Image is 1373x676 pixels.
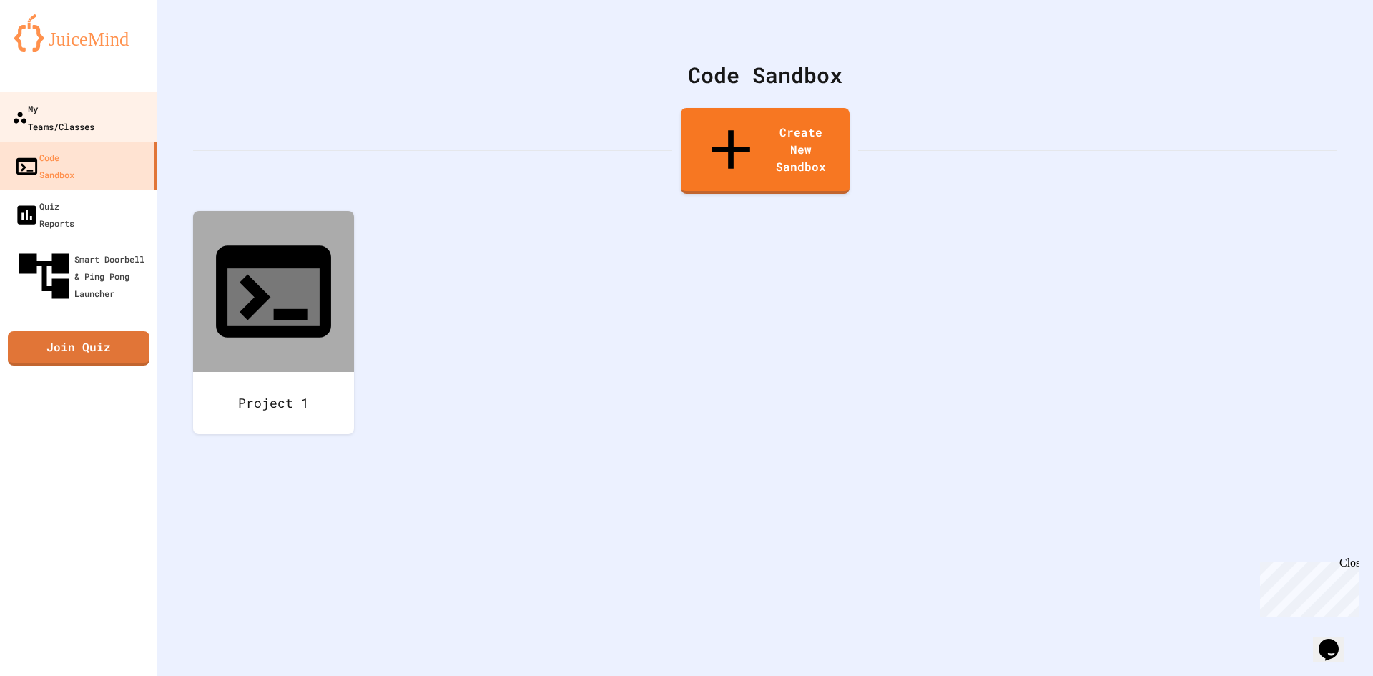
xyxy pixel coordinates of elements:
[14,246,152,306] div: Smart Doorbell & Ping Pong Launcher
[14,14,143,52] img: logo-orange.svg
[1254,557,1359,617] iframe: chat widget
[6,6,99,91] div: Chat with us now!Close
[8,331,149,366] a: Join Quiz
[193,59,1337,91] div: Code Sandbox
[193,211,354,434] a: Project 1
[14,197,74,232] div: Quiz Reports
[193,372,354,434] div: Project 1
[1313,619,1359,662] iframe: chat widget
[12,99,94,134] div: My Teams/Classes
[681,108,850,194] a: Create New Sandbox
[14,149,74,183] div: Code Sandbox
